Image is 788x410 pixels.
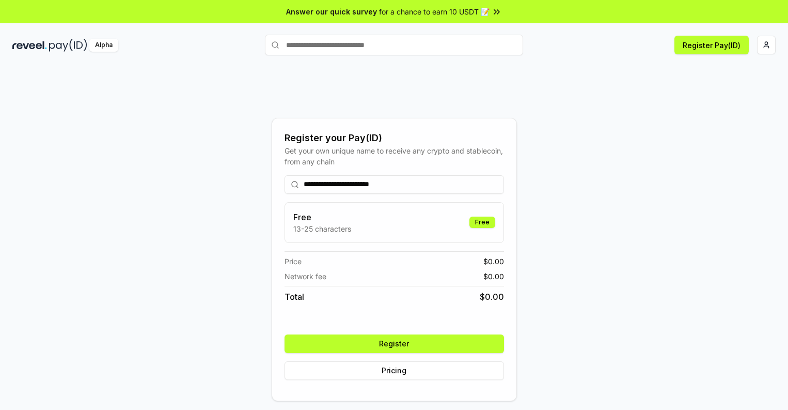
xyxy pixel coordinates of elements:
[483,271,504,282] span: $ 0.00
[379,6,490,17] span: for a chance to earn 10 USDT 📝
[285,361,504,380] button: Pricing
[285,145,504,167] div: Get your own unique name to receive any crypto and stablecoin, from any chain
[293,223,351,234] p: 13-25 characters
[674,36,749,54] button: Register Pay(ID)
[285,335,504,353] button: Register
[480,291,504,303] span: $ 0.00
[286,6,377,17] span: Answer our quick survey
[12,39,47,52] img: reveel_dark
[293,211,351,223] h3: Free
[285,271,326,282] span: Network fee
[469,217,495,228] div: Free
[483,256,504,267] span: $ 0.00
[285,291,304,303] span: Total
[285,131,504,145] div: Register your Pay(ID)
[285,256,302,267] span: Price
[89,39,118,52] div: Alpha
[49,39,87,52] img: pay_id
